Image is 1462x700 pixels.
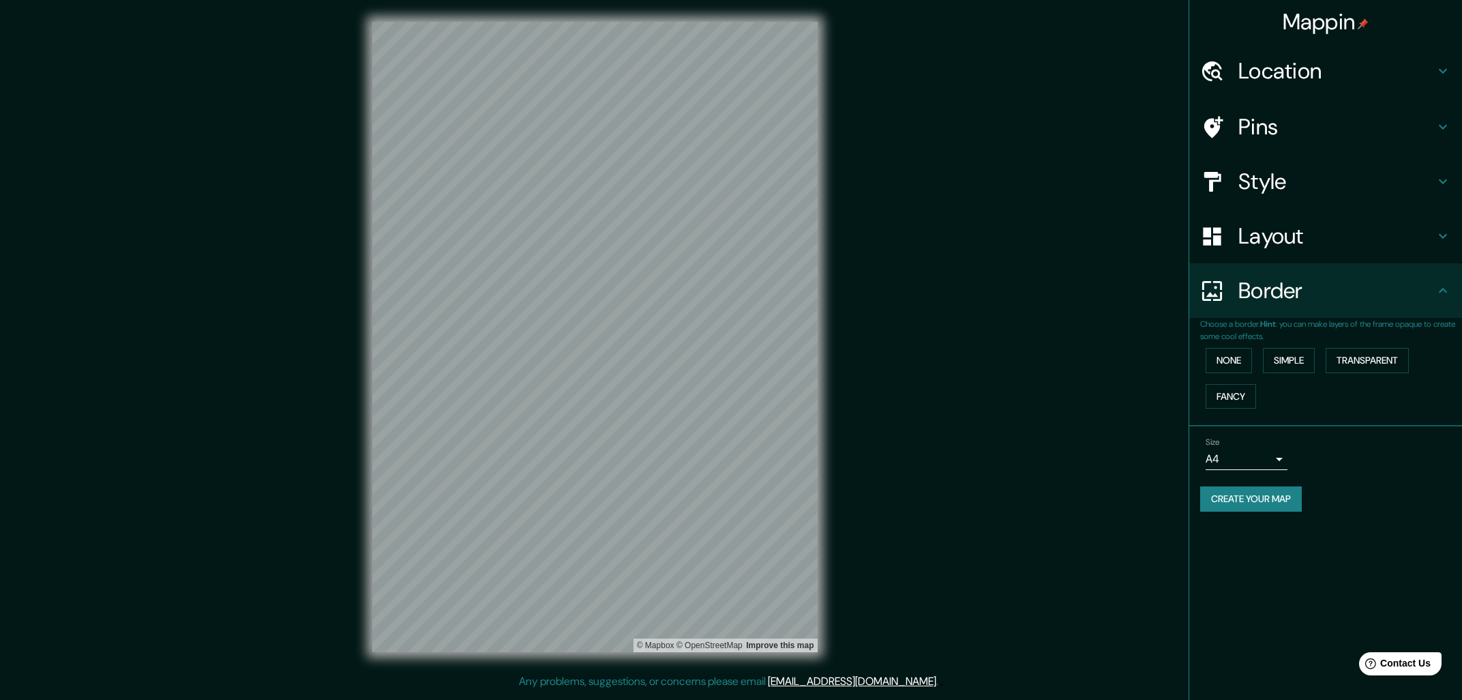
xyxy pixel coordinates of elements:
[1260,319,1276,330] b: Hint
[938,673,940,690] div: .
[1189,209,1462,263] div: Layout
[1200,318,1462,342] p: Choose a border. : you can make layers of the frame opaque to create some cool effects.
[1263,348,1315,373] button: Simple
[1238,277,1435,304] h4: Border
[1189,154,1462,209] div: Style
[676,641,743,650] a: OpenStreetMap
[1206,348,1252,373] button: None
[1238,168,1435,195] h4: Style
[1200,486,1302,512] button: Create your map
[940,673,943,690] div: .
[1341,647,1447,685] iframe: Help widget launcher
[1326,348,1409,373] button: Transparent
[1283,8,1369,35] h4: Mappin
[1189,263,1462,318] div: Border
[637,641,674,650] a: Mapbox
[519,673,938,690] p: Any problems, suggestions, or concerns please email .
[1189,44,1462,98] div: Location
[1206,437,1220,448] label: Size
[372,22,818,652] canvas: Map
[746,641,814,650] a: Map feedback
[1238,222,1435,250] h4: Layout
[1189,100,1462,154] div: Pins
[1206,448,1287,470] div: A4
[1238,57,1435,85] h4: Location
[768,674,936,688] a: [EMAIL_ADDRESS][DOMAIN_NAME]
[1238,113,1435,141] h4: Pins
[1358,18,1369,29] img: pin-icon.png
[1206,384,1256,409] button: Fancy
